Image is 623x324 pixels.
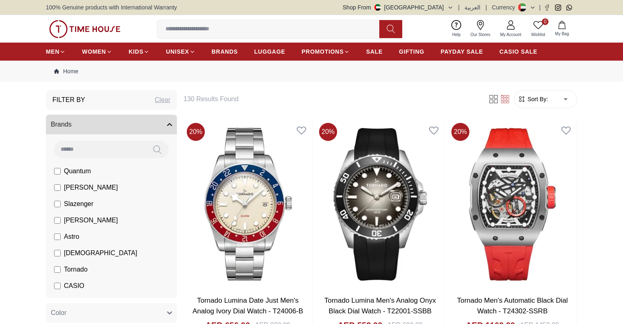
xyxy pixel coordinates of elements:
[54,233,61,240] input: Astro
[51,308,66,318] span: Color
[212,48,238,56] span: BRANDS
[374,4,381,11] img: United Arab Emirates
[46,115,177,134] button: Brands
[46,3,177,11] span: 100% Genuine products with International Warranty
[54,283,61,289] input: CASIO
[51,120,72,129] span: Brands
[449,32,464,38] span: Help
[366,48,383,56] span: SALE
[54,201,61,207] input: Slazenger
[52,95,85,105] h3: Filter By
[82,48,106,56] span: WOMEN
[539,3,541,11] span: |
[129,44,150,59] a: KIDS
[64,215,118,225] span: [PERSON_NAME]
[46,44,66,59] a: MEN
[187,123,205,141] span: 20 %
[466,18,495,39] a: Our Stores
[464,3,480,11] button: العربية
[64,281,84,291] span: CASIO
[319,123,337,141] span: 20 %
[166,44,195,59] a: UNISEX
[458,3,460,11] span: |
[54,266,61,273] input: Tornado
[457,297,568,315] a: Tornado Men's Automatic Black Dial Watch - T24302-SSRB
[155,95,170,105] div: Clear
[46,48,59,56] span: MEN
[254,48,285,56] span: LUGGAGE
[485,3,487,11] span: |
[193,297,303,315] a: Tornado Lumina Date Just Men's Analog Ivory Dial Watch - T24006-B
[499,44,537,59] a: CASIO SALE
[54,217,61,224] input: [PERSON_NAME]
[526,95,548,103] span: Sort By:
[544,5,550,11] a: Facebook
[82,44,112,59] a: WOMEN
[64,248,137,258] span: [DEMOGRAPHIC_DATA]
[550,19,574,39] button: My Bag
[166,48,189,56] span: UNISEX
[399,48,424,56] span: GIFTING
[64,232,79,242] span: Astro
[316,120,444,289] img: Tornado Lumina Men's Analog Onyx Black Dial Watch - T22001-SSBB
[64,297,89,307] span: CITIZEN
[552,31,572,37] span: My Bag
[184,120,312,289] img: Tornado Lumina Date Just Men's Analog Ivory Dial Watch - T24006-B
[399,44,424,59] a: GIFTING
[497,32,525,38] span: My Account
[54,168,61,174] input: Quantum
[542,18,548,25] span: 0
[451,123,469,141] span: 20 %
[49,20,120,38] img: ...
[492,3,519,11] div: Currency
[343,3,453,11] button: Shop From[GEOGRAPHIC_DATA]
[301,44,350,59] a: PROMOTIONS
[301,48,344,56] span: PROMOTIONS
[528,32,548,38] span: Wishlist
[366,44,383,59] a: SALE
[184,94,478,104] h6: 130 Results Found
[254,44,285,59] a: LUGGAGE
[566,5,572,11] a: Whatsapp
[467,32,494,38] span: Our Stores
[64,199,93,209] span: Slazenger
[526,18,550,39] a: 0Wishlist
[64,166,91,176] span: Quantum
[46,303,177,323] button: Color
[555,5,561,11] a: Instagram
[64,265,88,274] span: Tornado
[129,48,143,56] span: KIDS
[54,184,61,191] input: [PERSON_NAME]
[499,48,537,56] span: CASIO SALE
[324,297,436,315] a: Tornado Lumina Men's Analog Onyx Black Dial Watch - T22001-SSBB
[441,44,483,59] a: PAYDAY SALE
[64,183,118,193] span: [PERSON_NAME]
[447,18,466,39] a: Help
[441,48,483,56] span: PAYDAY SALE
[448,120,577,289] img: Tornado Men's Automatic Black Dial Watch - T24302-SSRB
[46,61,577,82] nav: Breadcrumb
[54,250,61,256] input: [DEMOGRAPHIC_DATA]
[518,95,548,103] button: Sort By:
[54,67,78,75] a: Home
[212,44,238,59] a: BRANDS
